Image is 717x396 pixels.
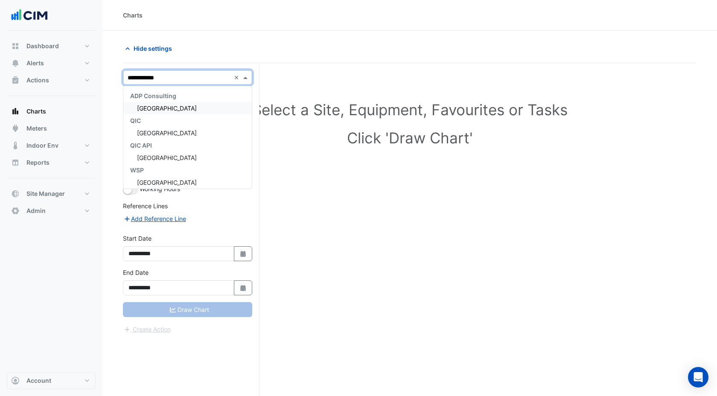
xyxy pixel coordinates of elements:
[26,141,58,150] span: Indoor Env
[7,72,96,89] button: Actions
[123,325,171,332] app-escalated-ticket-create-button: Please correct errors first
[26,107,46,116] span: Charts
[11,42,20,50] app-icon: Dashboard
[7,137,96,154] button: Indoor Env
[26,189,65,198] span: Site Manager
[140,185,180,192] span: Working Hours
[7,120,96,137] button: Meters
[11,76,20,84] app-icon: Actions
[7,154,96,171] button: Reports
[26,207,46,215] span: Admin
[11,141,20,150] app-icon: Indoor Env
[26,124,47,133] span: Meters
[11,107,20,116] app-icon: Charts
[123,201,168,210] label: Reference Lines
[137,105,197,112] span: [GEOGRAPHIC_DATA]
[142,101,678,119] h1: Select a Site, Equipment, Favourites or Tasks
[7,372,96,389] button: Account
[11,124,20,133] app-icon: Meters
[123,268,149,277] label: End Date
[11,59,20,67] app-icon: Alerts
[123,234,152,243] label: Start Date
[123,41,178,56] button: Hide settings
[123,214,187,224] button: Add Reference Line
[11,189,20,198] app-icon: Site Manager
[26,158,50,167] span: Reports
[7,202,96,219] button: Admin
[26,376,51,385] span: Account
[7,103,96,120] button: Charts
[137,179,197,186] span: [GEOGRAPHIC_DATA]
[11,158,20,167] app-icon: Reports
[130,166,144,174] span: WSP
[123,11,143,20] div: Charts
[26,42,59,50] span: Dashboard
[7,55,96,72] button: Alerts
[688,367,708,387] div: Open Intercom Messenger
[7,38,96,55] button: Dashboard
[130,142,152,149] span: QIC API
[137,154,197,161] span: [GEOGRAPHIC_DATA]
[26,76,49,84] span: Actions
[137,129,197,137] span: [GEOGRAPHIC_DATA]
[130,92,176,99] span: ADP Consulting
[239,250,247,257] fa-icon: Select Date
[26,59,44,67] span: Alerts
[239,284,247,291] fa-icon: Select Date
[134,44,172,53] span: Hide settings
[11,207,20,215] app-icon: Admin
[234,73,241,82] span: Clear
[130,117,141,124] span: QIC
[7,185,96,202] button: Site Manager
[123,86,252,189] ng-dropdown-panel: Options list
[10,7,49,24] img: Company Logo
[142,129,678,147] h1: Click 'Draw Chart'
